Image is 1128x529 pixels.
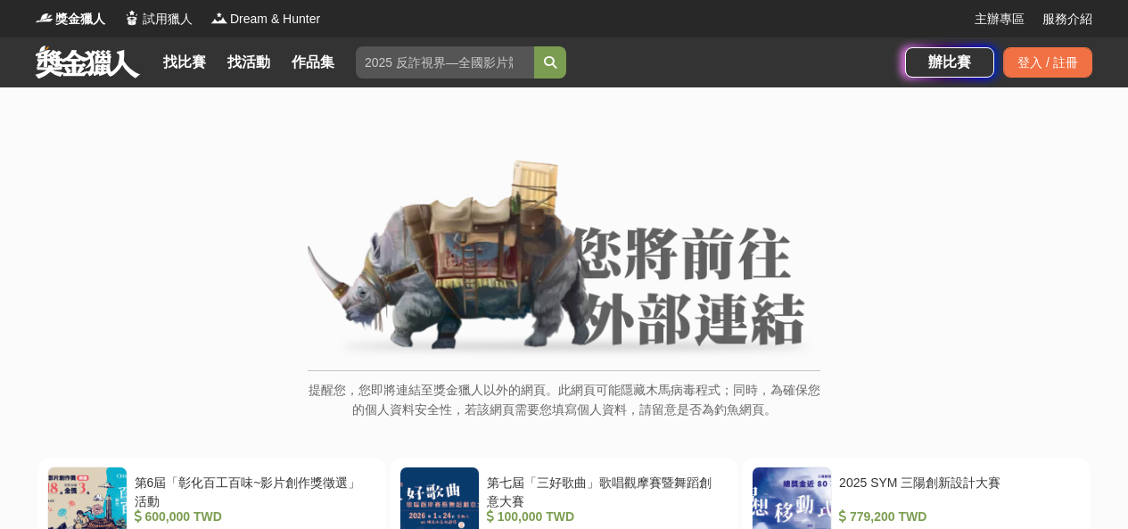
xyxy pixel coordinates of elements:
img: Logo [210,9,228,27]
img: External Link Banner [308,160,820,361]
a: 辦比賽 [905,47,994,78]
a: 作品集 [284,50,342,75]
p: 提醒您，您即將連結至獎金獵人以外的網頁。此網頁可能隱藏木馬病毒程式；同時，為確保您的個人資料安全性，若該網頁需要您填寫個人資料，請留意是否為釣魚網頁。 [308,380,820,438]
a: Logo試用獵人 [123,10,193,29]
img: Logo [123,9,141,27]
img: Logo [36,9,54,27]
a: 主辦專區 [975,10,1025,29]
div: 100,000 TWD [487,508,721,526]
a: LogoDream & Hunter [210,10,320,29]
div: 779,200 TWD [839,508,1074,526]
input: 2025 反詐視界—全國影片競賽 [356,46,534,79]
div: 600,000 TWD [135,508,369,526]
span: Dream & Hunter [230,10,320,29]
a: 找活動 [220,50,277,75]
a: Logo獎金獵人 [36,10,105,29]
div: 第七屆「三好歌曲」歌唱觀摩賽暨舞蹈創意大賽 [487,474,721,508]
a: 服務介紹 [1042,10,1092,29]
div: 第6屆「彰化百工百味~影片創作獎徵選」活動 [135,474,369,508]
div: 2025 SYM 三陽創新設計大賽 [839,474,1074,508]
div: 登入 / 註冊 [1003,47,1092,78]
span: 獎金獵人 [55,10,105,29]
span: 試用獵人 [143,10,193,29]
a: 找比賽 [156,50,213,75]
